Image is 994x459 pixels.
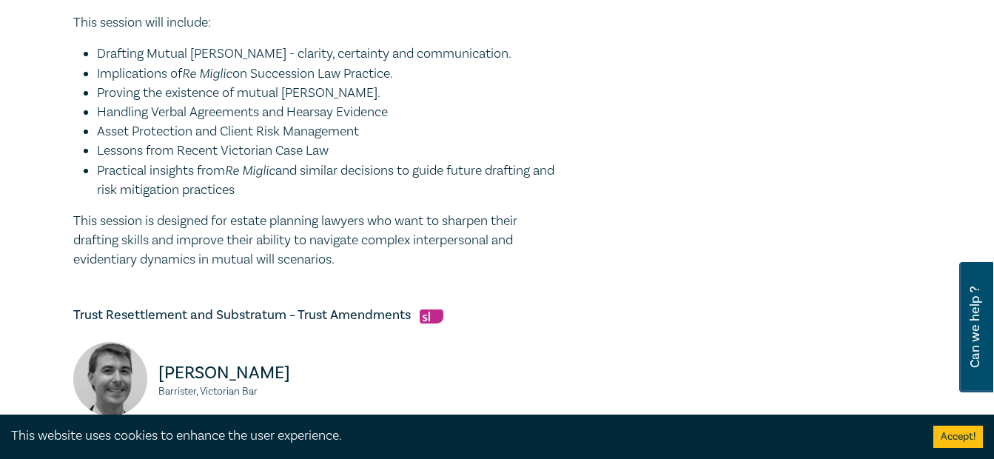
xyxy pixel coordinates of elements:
[97,122,562,141] li: Asset Protection and Client Risk Management
[73,13,562,33] p: This session will include:
[225,162,275,178] em: Re Miglic
[97,84,562,103] li: Proving the existence of mutual [PERSON_NAME].
[73,212,562,269] p: This session is designed for estate planning lawyers who want to sharpen their drafting skills an...
[11,426,911,446] div: This website uses cookies to enhance the user experience.
[158,386,309,397] small: Barrister, Victorian Bar
[97,44,562,64] li: Drafting Mutual [PERSON_NAME] - clarity, certainty and communication.
[73,342,147,416] img: Philip Bender
[182,65,232,81] em: Re Miglic
[97,141,562,161] li: Lessons from Recent Victorian Case Law
[97,103,562,122] li: Handling Verbal Agreements and Hearsay Evidence
[97,64,562,84] li: Implications of on Succession Law Practice.
[968,271,982,383] span: Can we help ?
[933,426,983,448] button: Accept cookies
[73,306,562,324] h5: Trust Resettlement and Substratum – Trust Amendments
[158,361,309,385] p: [PERSON_NAME]
[420,309,443,324] img: Substantive Law
[97,161,562,200] li: Practical insights from and similar decisions to guide future drafting and risk mitigation practices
